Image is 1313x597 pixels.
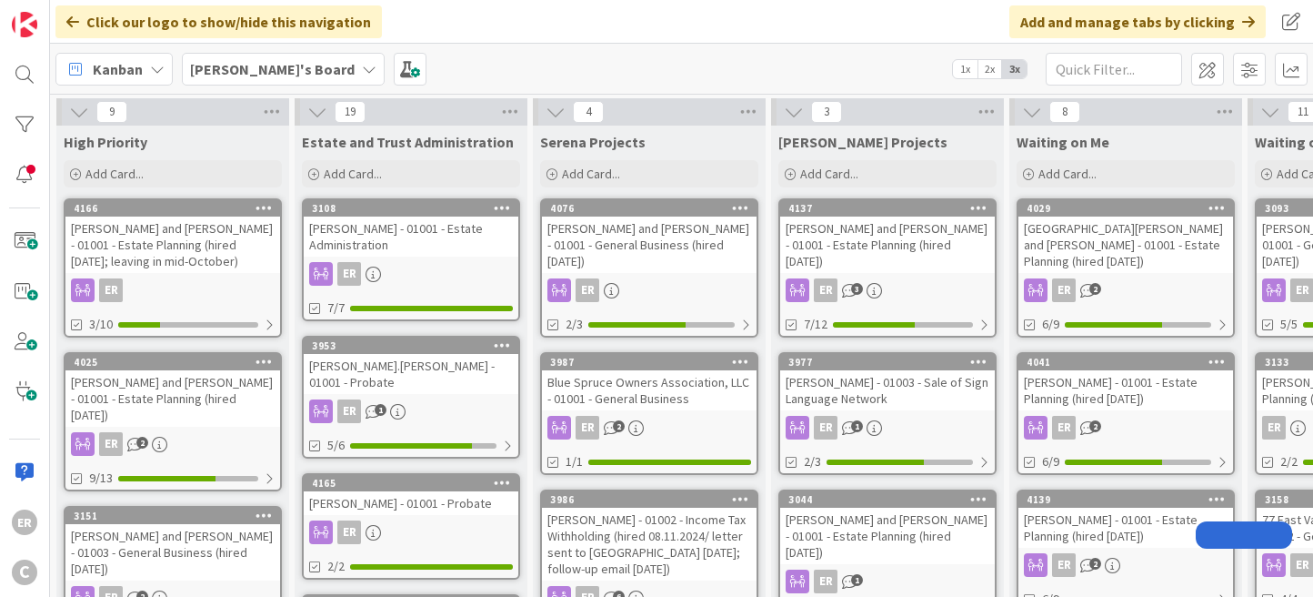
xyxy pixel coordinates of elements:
[542,217,757,273] div: [PERSON_NAME] and [PERSON_NAME] - 01001 - General Business (hired [DATE])
[550,356,757,369] div: 3987
[1280,315,1298,334] span: 5/5
[375,404,386,416] span: 1
[1018,354,1233,370] div: 4041
[788,493,995,506] div: 3044
[304,521,518,544] div: ER
[1027,356,1233,369] div: 4041
[1042,315,1059,334] span: 6/9
[324,166,382,182] span: Add Card...
[190,60,355,78] b: [PERSON_NAME]'s Board
[1089,558,1101,570] span: 2
[327,557,345,576] span: 2/2
[1027,202,1233,215] div: 4029
[1049,101,1080,123] span: 8
[74,202,280,215] div: 4166
[136,437,148,449] span: 2
[804,452,821,471] span: 2/3
[327,436,345,455] span: 5/6
[953,60,977,78] span: 1x
[542,354,757,410] div: 3987Blue Spruce Owners Association, LLC - 01001 - General Business
[566,315,583,334] span: 2/3
[780,570,995,593] div: ER
[312,477,518,490] div: 4165
[540,133,646,151] span: Serena Projects
[851,420,863,432] span: 1
[1017,133,1109,151] span: Waiting on Me
[1018,217,1233,273] div: [GEOGRAPHIC_DATA][PERSON_NAME] and [PERSON_NAME] - 01001 - Estate Planning (hired [DATE])
[64,198,282,338] a: 4166[PERSON_NAME] and [PERSON_NAME] - 01001 - Estate Planning (hired [DATE]; leaving in mid-Octob...
[1018,200,1233,217] div: 4029
[1017,198,1235,338] a: 4029[GEOGRAPHIC_DATA][PERSON_NAME] and [PERSON_NAME] - 01001 - Estate Planning (hired [DATE])ER6/9
[780,370,995,410] div: [PERSON_NAME] - 01003 - Sale of Sign Language Network
[304,200,518,257] div: 3108[PERSON_NAME] - 01001 - Estate Administration
[335,101,366,123] span: 19
[12,510,37,535] div: ER
[304,491,518,515] div: [PERSON_NAME] - 01001 - Probate
[302,198,520,321] a: 3108[PERSON_NAME] - 01001 - Estate AdministrationER7/7
[1038,166,1097,182] span: Add Card...
[1046,53,1182,86] input: Quick Filter...
[304,338,518,354] div: 3953
[542,278,757,302] div: ER
[780,278,995,302] div: ER
[542,416,757,440] div: ER
[851,283,863,295] span: 3
[64,133,147,151] span: High Priority
[542,508,757,581] div: [PERSON_NAME] - 01002 - Income Tax Withholding (hired 08.11.2024/ letter sent to [GEOGRAPHIC_DATA...
[562,166,620,182] span: Add Card...
[64,352,282,491] a: 4025[PERSON_NAME] and [PERSON_NAME] - 01001 - Estate Planning (hired [DATE])ER9/13
[12,560,37,585] div: C
[1280,452,1298,471] span: 2/2
[312,339,518,352] div: 3953
[304,354,518,394] div: [PERSON_NAME].[PERSON_NAME] - 01001 - Probate
[65,508,280,581] div: 3151[PERSON_NAME] and [PERSON_NAME] - 01003 - General Business (hired [DATE])
[1018,491,1233,508] div: 4139
[93,58,143,80] span: Kanban
[1052,416,1076,440] div: ER
[542,354,757,370] div: 3987
[65,278,280,302] div: ER
[540,198,758,338] a: 4076[PERSON_NAME] and [PERSON_NAME] - 01001 - General Business (hired [DATE])ER2/3
[65,508,280,524] div: 3151
[788,202,995,215] div: 4137
[1002,60,1027,78] span: 3x
[542,370,757,410] div: Blue Spruce Owners Association, LLC - 01001 - General Business
[1018,553,1233,577] div: ER
[304,262,518,286] div: ER
[1018,370,1233,410] div: [PERSON_NAME] - 01001 - Estate Planning (hired [DATE])
[576,278,599,302] div: ER
[977,60,1002,78] span: 2x
[780,217,995,273] div: [PERSON_NAME] and [PERSON_NAME] - 01001 - Estate Planning (hired [DATE])
[304,200,518,217] div: 3108
[1052,553,1076,577] div: ER
[99,432,123,456] div: ER
[304,400,518,423] div: ER
[814,416,837,440] div: ER
[804,315,827,334] span: 7/12
[89,315,113,334] span: 3/10
[65,354,280,370] div: 4025
[12,12,37,37] img: Visit kanbanzone.com
[65,354,280,427] div: 4025[PERSON_NAME] and [PERSON_NAME] - 01001 - Estate Planning (hired [DATE])
[573,101,604,123] span: 4
[1089,420,1101,432] span: 2
[304,217,518,257] div: [PERSON_NAME] - 01001 - Estate Administration
[780,200,995,217] div: 4137
[337,521,361,544] div: ER
[302,473,520,580] a: 4165[PERSON_NAME] - 01001 - ProbateER2/2
[780,354,995,410] div: 3977[PERSON_NAME] - 01003 - Sale of Sign Language Network
[304,475,518,515] div: 4165[PERSON_NAME] - 01001 - Probate
[1262,416,1286,440] div: ER
[65,432,280,456] div: ER
[55,5,382,38] div: Click our logo to show/hide this navigation
[576,416,599,440] div: ER
[304,475,518,491] div: 4165
[89,469,113,488] span: 9/13
[780,416,995,440] div: ER
[99,278,123,302] div: ER
[312,202,518,215] div: 3108
[337,400,361,423] div: ER
[1042,452,1059,471] span: 6/9
[85,166,144,182] span: Add Card...
[542,200,757,273] div: 4076[PERSON_NAME] and [PERSON_NAME] - 01001 - General Business (hired [DATE])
